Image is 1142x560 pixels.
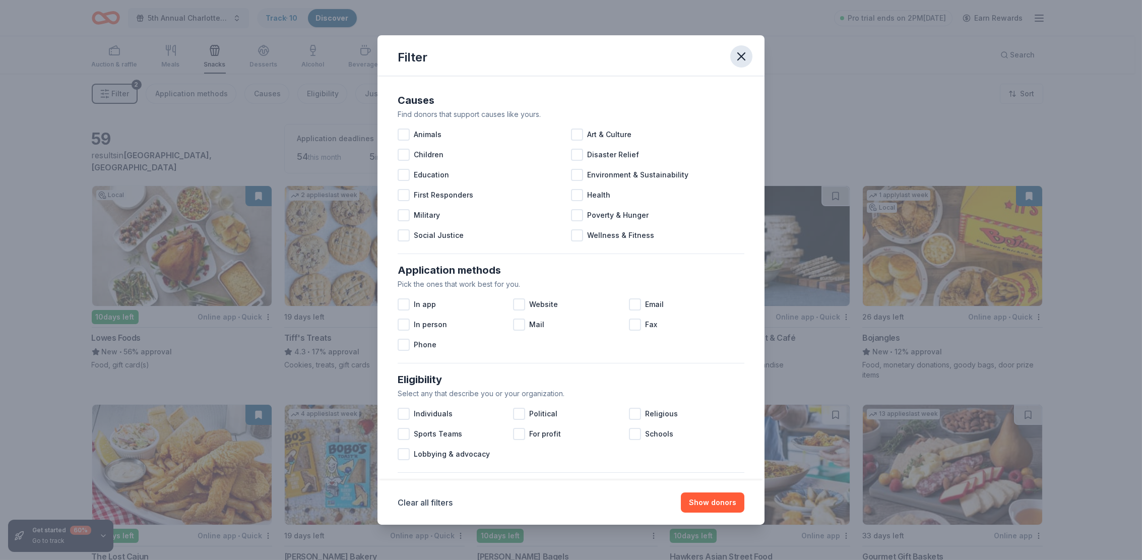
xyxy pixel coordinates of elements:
[587,229,654,241] span: Wellness & Fitness
[414,339,436,351] span: Phone
[414,319,447,331] span: In person
[398,496,453,509] button: Clear all filters
[645,408,678,420] span: Religious
[414,408,453,420] span: Individuals
[414,189,473,201] span: First Responders
[398,371,744,388] div: Eligibility
[587,169,688,181] span: Environment & Sustainability
[398,388,744,400] div: Select any that describe you or your organization.
[398,49,427,66] div: Filter
[587,149,639,161] span: Disaster Relief
[414,428,462,440] span: Sports Teams
[414,149,443,161] span: Children
[645,298,664,310] span: Email
[529,319,544,331] span: Mail
[398,92,744,108] div: Causes
[398,108,744,120] div: Find donors that support causes like yours.
[414,209,440,221] span: Military
[587,189,610,201] span: Health
[414,129,441,141] span: Animals
[414,169,449,181] span: Education
[398,262,744,278] div: Application methods
[529,298,558,310] span: Website
[587,129,631,141] span: Art & Culture
[414,448,490,460] span: Lobbying & advocacy
[398,278,744,290] div: Pick the ones that work best for you.
[645,319,657,331] span: Fax
[587,209,649,221] span: Poverty & Hunger
[414,298,436,310] span: In app
[529,428,561,440] span: For profit
[645,428,673,440] span: Schools
[414,229,464,241] span: Social Justice
[681,492,744,513] button: Show donors
[529,408,557,420] span: Political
